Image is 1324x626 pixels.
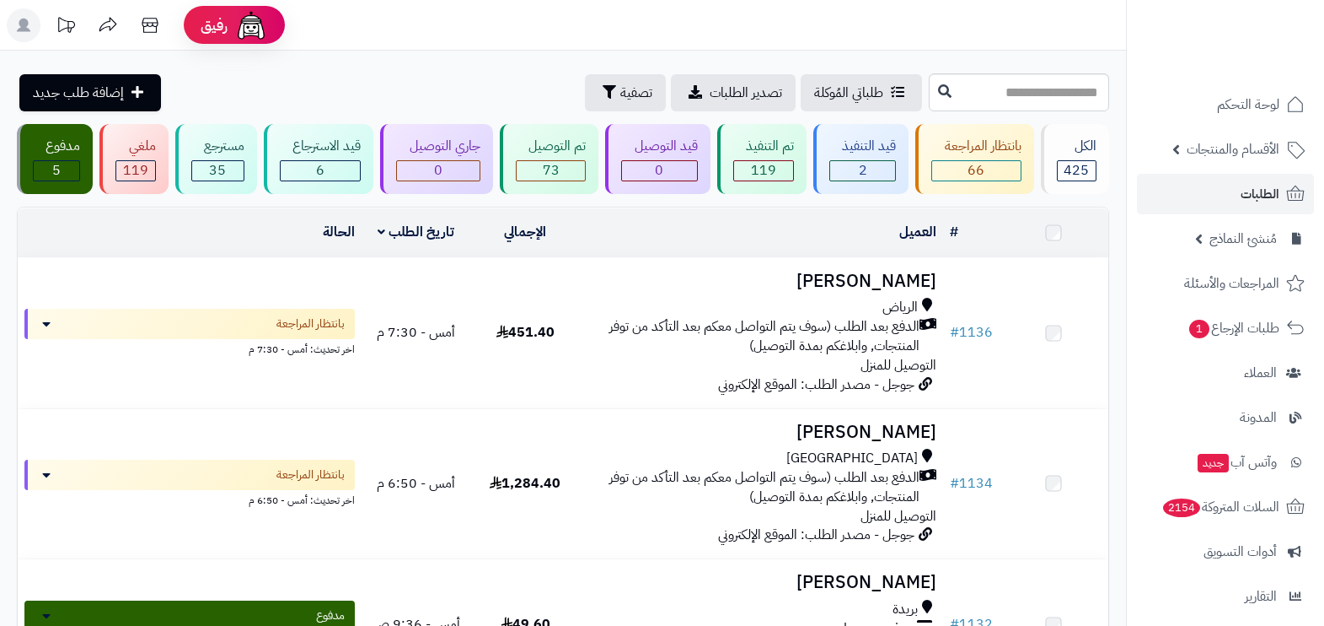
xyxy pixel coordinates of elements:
[13,124,96,194] a: مدفوع 5
[621,137,697,156] div: قيد التوصيل
[1184,272,1279,295] span: المراجعات والأسئلة
[810,124,912,194] a: قيد التنفيذ 2
[1187,316,1279,340] span: طلبات الإرجاع
[24,339,355,357] div: اخر تحديث: أمس - 7:30 م
[1189,320,1209,338] span: 1
[622,161,696,181] div: 0
[587,423,936,442] h3: [PERSON_NAME]
[543,160,560,181] span: 73
[950,322,993,343] a: #1136
[1137,487,1314,527] a: السلات المتروكة2154
[899,222,936,242] a: العميل
[859,160,867,181] span: 2
[801,74,922,111] a: طلباتي المُوكلة
[504,222,546,242] a: الإجمالي
[516,137,586,156] div: تم التوصيل
[1217,93,1279,116] span: لوحة التحكم
[323,222,355,242] a: الحالة
[1137,397,1314,438] a: المدونة
[496,322,555,343] span: 451.40
[585,74,666,111] button: تصفية
[517,161,585,181] div: 73
[33,137,80,156] div: مدفوع
[191,137,244,156] div: مسترجع
[1137,532,1314,572] a: أدوات التسويق
[655,160,663,181] span: 0
[96,124,171,194] a: ملغي 119
[1137,308,1314,348] a: طلبات الإرجاع1
[714,124,810,194] a: تم التنفيذ 119
[786,449,918,468] span: [GEOGRAPHIC_DATA]
[1137,353,1314,393] a: العملاء
[950,322,959,343] span: #
[172,124,260,194] a: مسترجع 35
[19,74,161,111] a: إضافة طلب جديد
[587,272,936,291] h3: [PERSON_NAME]
[1137,442,1314,483] a: وآتس آبجديد
[829,137,896,156] div: قيد التنفيذ
[734,161,793,181] div: 119
[52,160,61,181] span: 5
[1161,495,1279,519] span: السلات المتروكة
[620,83,652,103] span: تصفية
[115,137,155,156] div: ملغي
[1057,137,1096,156] div: الكل
[234,8,268,42] img: ai-face.png
[1137,263,1314,304] a: المراجعات والأسئلة
[1244,361,1277,385] span: العملاء
[192,161,244,181] div: 35
[602,124,713,194] a: قيد التوصيل 0
[260,124,377,194] a: قيد الاسترجاع 6
[377,322,455,343] span: أمس - 7:30 م
[281,161,360,181] div: 6
[123,160,148,181] span: 119
[45,8,87,46] a: تحديثات المنصة
[1209,227,1277,251] span: مُنشئ النماذج
[1187,138,1279,161] span: الأقسام والمنتجات
[1240,406,1277,429] span: المدونة
[490,473,560,494] span: 1,284.40
[316,160,324,181] span: 6
[931,137,1021,156] div: بانتظار المراجعة
[1137,174,1314,214] a: الطلبات
[434,160,442,181] span: 0
[396,137,480,156] div: جاري التوصيل
[116,161,154,181] div: 119
[814,83,883,103] span: طلباتي المُوكلة
[377,473,455,494] span: أمس - 6:50 م
[276,316,345,332] span: بانتظار المراجعة
[201,15,228,35] span: رفيق
[316,607,345,624] span: مدفوع
[1245,585,1277,608] span: التقارير
[280,137,361,156] div: قيد الاسترجاع
[1064,160,1089,181] span: 425
[860,355,936,375] span: التوصيل للمنزل
[24,490,355,508] div: اخر تحديث: أمس - 6:50 م
[751,160,776,181] span: 119
[1203,540,1277,564] span: أدوات التسويق
[1137,576,1314,617] a: التقارير
[1037,124,1112,194] a: الكل425
[718,525,914,545] span: جوجل - مصدر الطلب: الموقع الإلكتروني
[1241,182,1279,206] span: الطلبات
[882,298,918,317] span: الرياض
[718,375,914,395] span: جوجل - مصدر الطلب: الموقع الإلكتروني
[860,506,936,526] span: التوصيل للمنزل
[209,160,226,181] span: 35
[496,124,602,194] a: تم التوصيل 73
[830,161,895,181] div: 2
[671,74,796,111] a: تصدير الطلبات
[34,161,79,181] div: 5
[950,222,958,242] a: #
[276,467,345,483] span: بانتظار المراجعة
[968,160,984,181] span: 66
[710,83,782,103] span: تصدير الطلبات
[1196,451,1277,474] span: وآتس آب
[587,573,936,592] h3: [PERSON_NAME]
[587,468,919,507] span: الدفع بعد الطلب (سوف يتم التواصل معكم بعد التأكد من توفر المنتجات, وابلاغكم بمدة التوصيل)
[892,600,918,619] span: بريدة
[377,124,496,194] a: جاري التوصيل 0
[733,137,794,156] div: تم التنفيذ
[1198,454,1229,472] span: جديد
[1209,41,1308,77] img: logo-2.png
